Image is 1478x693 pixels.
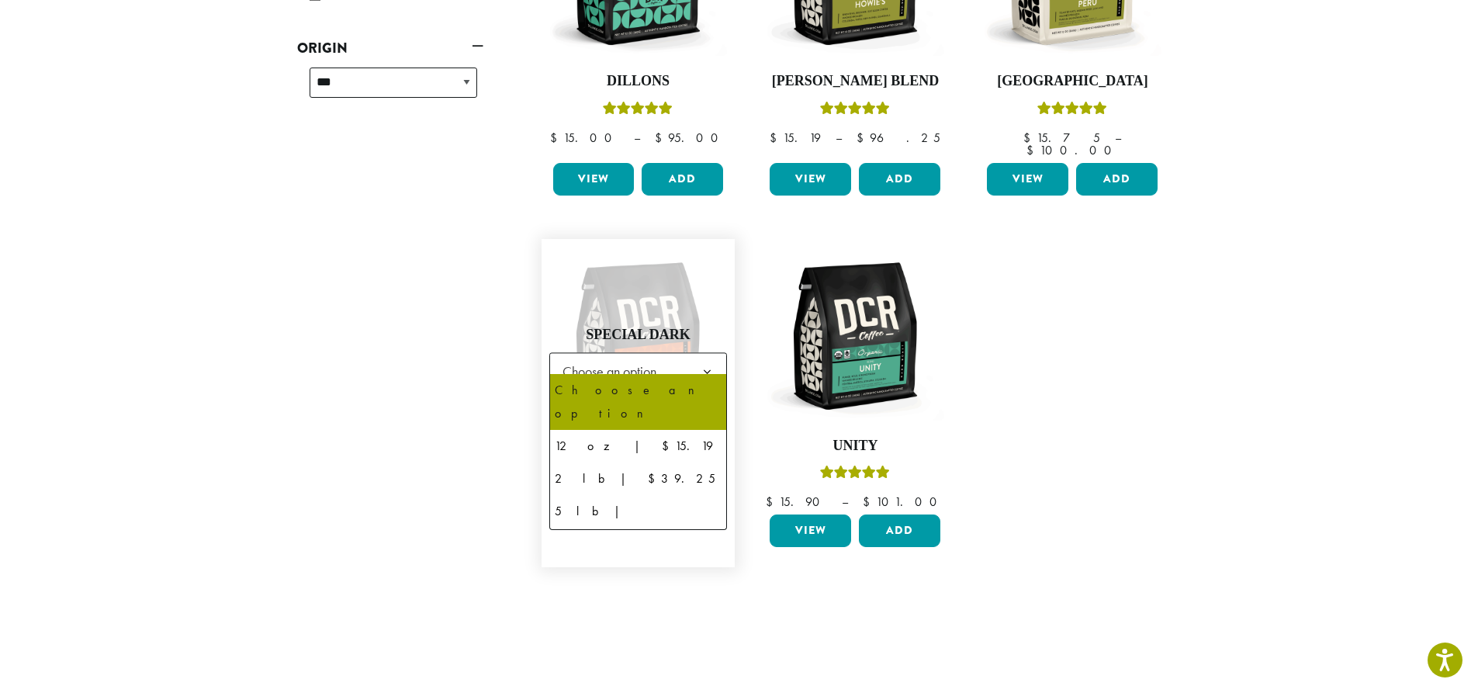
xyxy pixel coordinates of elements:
bdi: 101.00 [863,494,944,510]
span: $ [550,130,563,146]
a: View [553,163,635,196]
div: Rated 4.83 out of 5 [1037,99,1107,123]
span: $ [1023,130,1037,146]
bdi: 100.00 [1026,142,1119,158]
bdi: 96.25 [857,130,940,146]
div: Origin [297,61,483,116]
div: 2 lb | $39.25 [555,467,722,490]
span: $ [863,494,876,510]
li: Choose an option [550,374,727,430]
img: DCR-12oz-FTO-Unity-Stock-scaled.png [766,247,944,425]
a: View [770,163,851,196]
span: – [1115,130,1121,146]
span: $ [655,130,668,146]
h4: Unity [766,438,944,455]
button: Add [1076,163,1158,196]
h4: Dillons [549,73,728,90]
span: Choose an option [556,357,672,387]
h4: [PERSON_NAME] Blend [766,73,944,90]
div: 5 lb | $96.25 [555,500,722,546]
span: $ [857,130,870,146]
div: Rated 5.00 out of 5 [820,463,890,487]
bdi: 15.19 [770,130,821,146]
button: Add [859,163,940,196]
span: $ [770,130,783,146]
span: – [634,130,640,146]
a: View [770,515,851,547]
div: Rated 4.67 out of 5 [820,99,890,123]
a: View [987,163,1068,196]
span: Choose an option [549,353,728,391]
span: – [836,130,842,146]
span: – [842,494,848,510]
div: Rated 5.00 out of 5 [603,99,673,123]
span: $ [766,494,779,510]
a: Origin [297,35,483,61]
span: $ [1026,142,1040,158]
bdi: 15.75 [1023,130,1100,146]
div: 12 oz | $15.19 [555,435,722,458]
button: Add [642,163,723,196]
a: UnityRated 5.00 out of 5 [766,247,944,509]
bdi: 95.00 [655,130,725,146]
a: Rated 5.00 out of 5 [549,247,728,560]
h4: [GEOGRAPHIC_DATA] [983,73,1161,90]
bdi: 15.00 [550,130,619,146]
h4: Special Dark [549,327,728,344]
button: Add [859,515,940,547]
bdi: 15.90 [766,494,827,510]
